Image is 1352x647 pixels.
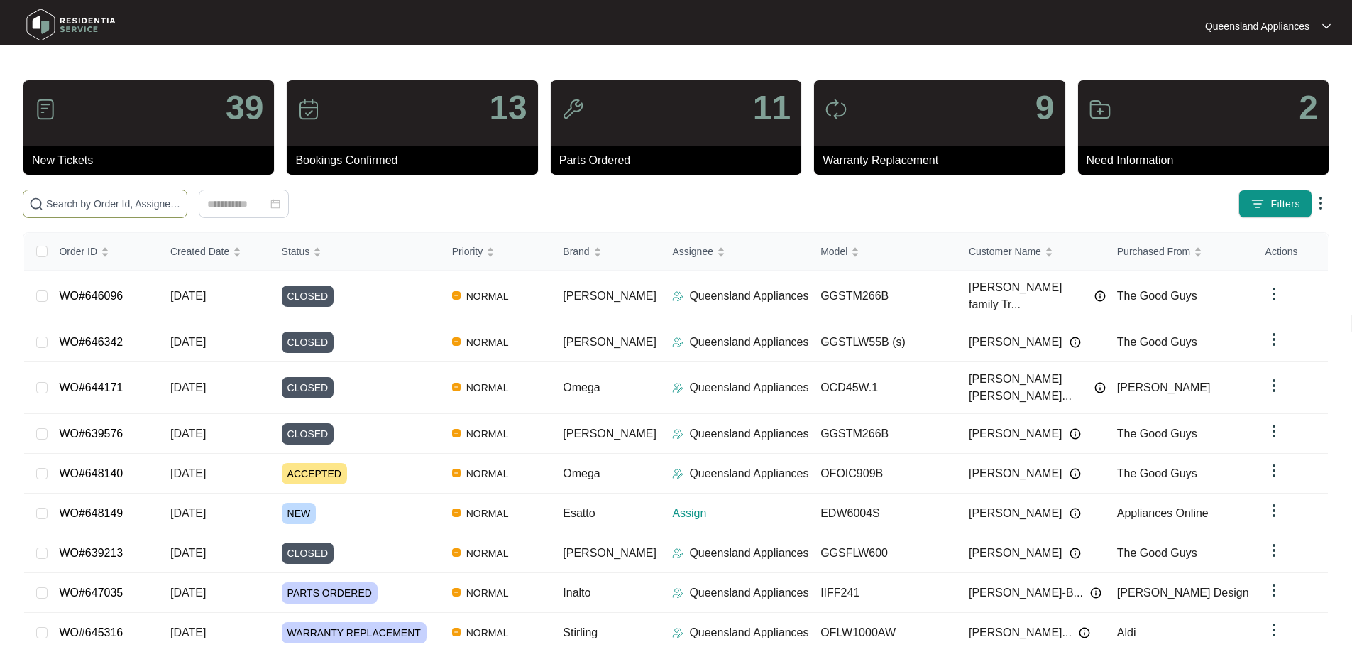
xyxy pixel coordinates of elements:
span: NORMAL [461,465,515,482]
span: [DATE] [170,428,206,440]
span: [DATE] [170,336,206,348]
span: Priority [452,244,483,259]
span: Aldi [1117,626,1136,638]
span: NORMAL [461,334,515,351]
a: WO#648149 [59,507,123,519]
td: OFOIC909B [809,454,957,494]
img: icon [561,98,584,121]
span: ACCEPTED [282,463,347,484]
img: Vercel Logo [452,469,461,477]
img: Assigner Icon [672,290,683,302]
span: Filters [1270,197,1300,212]
p: Queensland Appliances [689,465,808,482]
img: dropdown arrow [1322,23,1331,30]
img: Vercel Logo [452,429,461,437]
img: Info icon [1090,587,1101,599]
span: Appliances Online [1117,507,1209,519]
p: Queensland Appliances [689,288,808,305]
th: Brand [551,233,661,271]
p: 39 [226,91,263,125]
span: [PERSON_NAME] [PERSON_NAME]... [969,371,1087,405]
p: Queensland Appliances [1205,19,1309,33]
img: Info icon [1079,627,1090,638]
img: Assigner Icon [672,548,683,559]
p: Warranty Replacement [823,152,1065,169]
p: Queensland Appliances [689,425,808,442]
img: dropdown arrow [1265,542,1282,559]
img: Info icon [1094,382,1106,393]
a: WO#648140 [59,467,123,479]
img: icon [1089,98,1111,121]
a: WO#645316 [59,626,123,638]
span: [DATE] [170,381,206,393]
span: CLOSED [282,543,334,564]
img: Vercel Logo [452,509,461,517]
span: Model [820,244,847,259]
span: [PERSON_NAME] Design [1117,587,1249,599]
td: OCD45W.1 [809,362,957,414]
img: dropdown arrow [1265,582,1282,599]
img: dropdown arrow [1312,195,1329,212]
a: WO#647035 [59,587,123,599]
a: WO#639213 [59,547,123,559]
input: Search by Order Id, Assignee Name, Customer Name, Brand and Model [46,196,181,212]
td: GGSTM266B [809,414,957,454]
td: EDW6004S [809,494,957,533]
img: dropdown arrow [1265,286,1282,303]
span: Customer Name [969,244,1041,259]
span: [PERSON_NAME] family Tr... [969,279,1087,313]
img: icon [297,98,320,121]
p: Queensland Appliances [689,545,808,562]
a: WO#646096 [59,290,123,302]
th: Priority [441,233,552,271]
img: icon [825,98,847,121]
img: icon [34,98,57,121]
span: [DATE] [170,290,206,302]
span: [DATE] [170,507,206,519]
span: Inalto [563,587,590,599]
th: Actions [1254,233,1328,271]
a: WO#646342 [59,336,123,348]
img: dropdown arrow [1265,621,1282,638]
img: Vercel Logo [452,588,461,597]
span: Created Date [170,244,229,259]
span: The Good Guys [1117,290,1197,302]
th: Assignee [661,233,809,271]
span: The Good Guys [1117,336,1197,348]
p: New Tickets [32,152,274,169]
img: dropdown arrow [1265,331,1282,348]
span: NORMAL [461,425,515,442]
span: WARRANTY REPLACEMENT [282,622,427,643]
td: GGSTM266B [809,271,957,322]
p: Parts Ordered [559,152,801,169]
span: The Good Guys [1117,547,1197,559]
img: Assigner Icon [672,428,683,440]
th: Purchased From [1106,233,1254,271]
img: Assigner Icon [672,468,683,479]
p: 13 [489,91,527,125]
img: Vercel Logo [452,383,461,391]
p: Bookings Confirmed [295,152,537,169]
img: Vercel Logo [452,337,461,346]
img: Info icon [1070,428,1081,440]
img: Info icon [1070,548,1081,559]
img: dropdown arrow [1265,462,1282,479]
span: NORMAL [461,624,515,641]
span: Omega [563,381,600,393]
span: [DATE] [170,467,206,479]
img: Vercel Logo [452,628,461,636]
span: The Good Guys [1117,428,1197,440]
img: Assigner Icon [672,627,683,638]
p: 2 [1299,91,1318,125]
span: [PERSON_NAME] [563,290,656,302]
p: Need Information [1087,152,1329,169]
p: 9 [1035,91,1055,125]
span: Brand [563,244,589,259]
td: GGSFLW600 [809,533,957,573]
span: [PERSON_NAME] [969,545,1062,562]
span: [PERSON_NAME] [563,336,656,348]
span: NORMAL [461,505,515,522]
img: residentia service logo [21,4,121,46]
p: 11 [753,91,791,125]
span: Assignee [672,244,713,259]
